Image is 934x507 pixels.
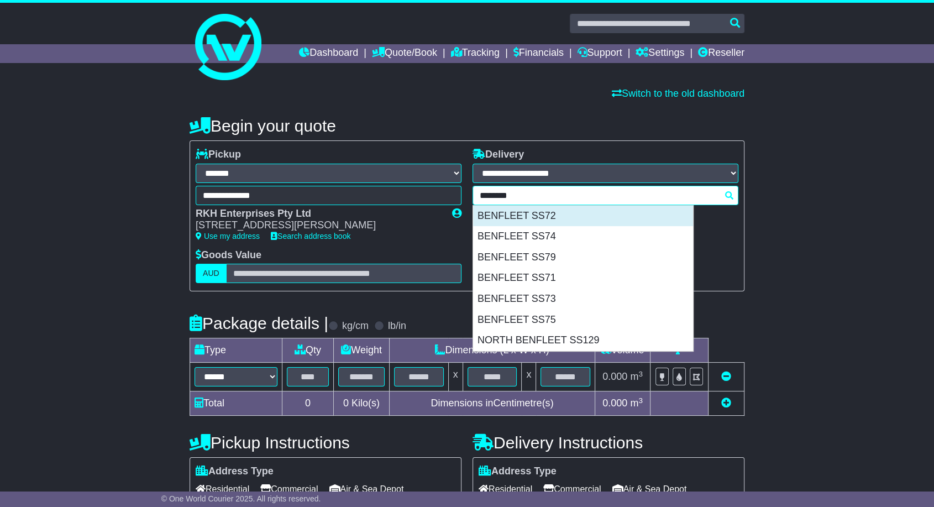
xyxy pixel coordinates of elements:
[602,371,627,382] span: 0.000
[389,391,595,416] td: Dimensions in Centimetre(s)
[196,208,441,220] div: RKH Enterprises Pty Ltd
[190,117,744,135] h4: Begin your quote
[299,44,358,63] a: Dashboard
[260,480,318,498] span: Commercial
[388,320,406,332] label: lb/in
[630,398,643,409] span: m
[473,206,693,227] div: BENFLEET SS72
[190,433,461,452] h4: Pickup Instructions
[334,391,390,416] td: Kilo(s)
[638,396,643,405] sup: 3
[473,330,693,351] div: NORTH BENFLEET SS129
[473,289,693,310] div: BENFLEET SS73
[479,466,557,478] label: Address Type
[271,232,350,241] a: Search address book
[612,480,687,498] span: Air & Sea Depot
[343,398,349,409] span: 0
[473,247,693,268] div: BENFLEET SS79
[342,320,369,332] label: kg/cm
[636,44,684,63] a: Settings
[513,44,564,63] a: Financials
[196,466,274,478] label: Address Type
[522,363,536,391] td: x
[577,44,622,63] a: Support
[638,370,643,378] sup: 3
[698,44,744,63] a: Reseller
[196,480,249,498] span: Residential
[451,44,500,63] a: Tracking
[721,371,731,382] a: Remove this item
[196,219,441,232] div: [STREET_ADDRESS][PERSON_NAME]
[334,338,390,363] td: Weight
[196,249,261,262] label: Goods Value
[448,363,463,391] td: x
[190,314,328,332] h4: Package details |
[602,398,627,409] span: 0.000
[543,480,601,498] span: Commercial
[630,371,643,382] span: m
[389,338,595,363] td: Dimensions (L x W x H)
[473,433,744,452] h4: Delivery Instructions
[161,494,321,503] span: © One World Courier 2025. All rights reserved.
[479,480,532,498] span: Residential
[612,88,744,99] a: Switch to the old dashboard
[282,338,334,363] td: Qty
[190,338,282,363] td: Type
[196,149,241,161] label: Pickup
[196,232,260,241] a: Use my address
[372,44,437,63] a: Quote/Book
[473,149,524,161] label: Delivery
[190,391,282,416] td: Total
[196,264,227,283] label: AUD
[473,268,693,289] div: BENFLEET SS71
[721,398,731,409] a: Add new item
[473,226,693,247] div: BENFLEET SS74
[473,310,693,331] div: BENFLEET SS75
[473,186,738,205] typeahead: Please provide city
[329,480,404,498] span: Air & Sea Depot
[282,391,334,416] td: 0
